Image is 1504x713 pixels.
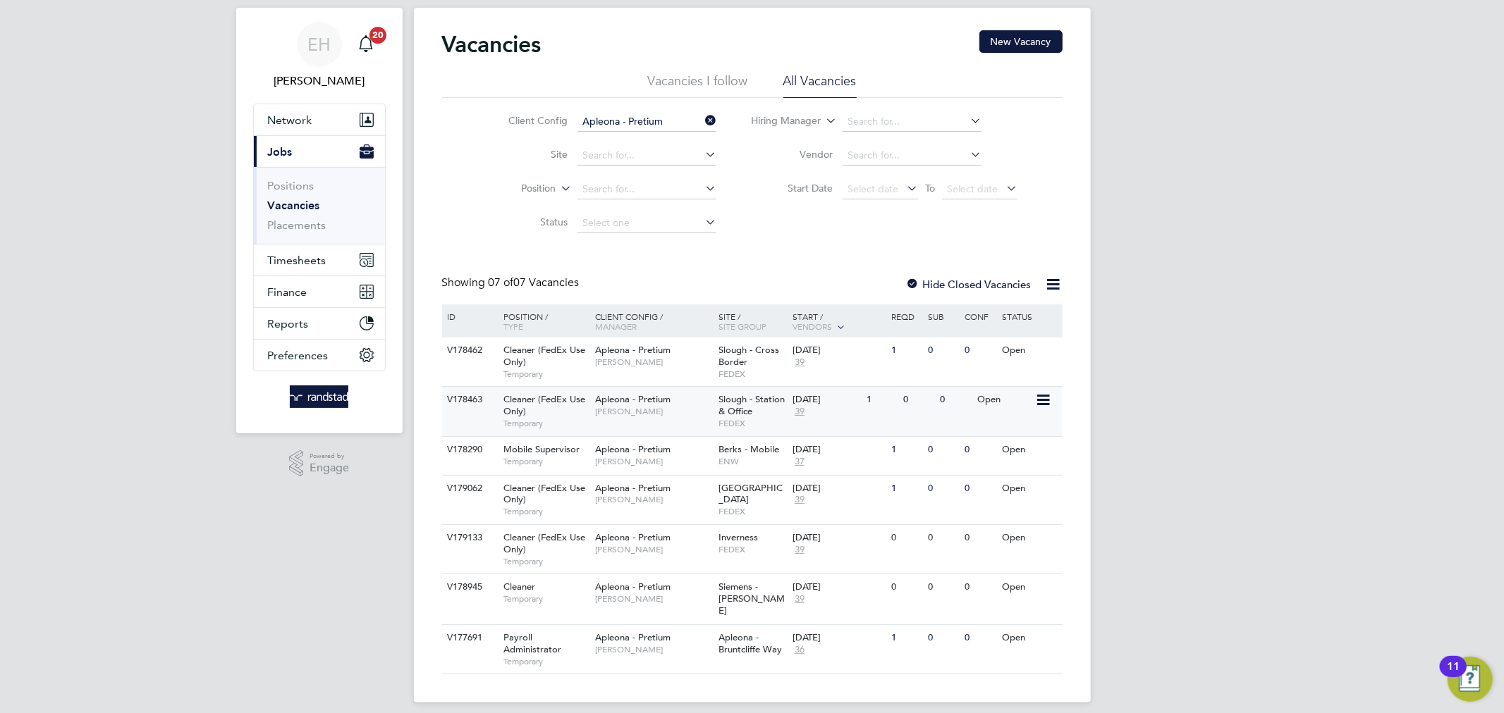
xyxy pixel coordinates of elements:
[719,418,785,429] span: FEDEX
[442,275,582,290] div: Showing
[962,337,998,364] div: 0
[998,476,1060,502] div: Open
[489,275,514,290] span: 07 of
[487,148,568,161] label: Site
[924,525,961,551] div: 0
[289,450,349,477] a: Powered byEngage
[503,656,588,667] span: Temporary
[793,632,884,644] div: [DATE]
[998,304,1060,328] div: Status
[268,113,312,127] span: Network
[310,462,349,474] span: Engage
[595,356,711,368] span: [PERSON_NAME]
[740,114,821,128] label: Hiring Manager
[503,593,588,604] span: Temporary
[793,394,860,406] div: [DATE]
[793,456,807,468] span: 37
[924,476,961,502] div: 0
[503,368,588,380] span: Temporary
[503,631,561,655] span: Payroll Administrator
[924,574,961,600] div: 0
[888,574,924,600] div: 0
[595,393,671,405] span: Apleona - Pretium
[595,544,711,555] span: [PERSON_NAME]
[924,304,961,328] div: Sub
[268,254,326,267] span: Timesheets
[595,494,711,505] span: [PERSON_NAME]
[444,437,494,463] div: V178290
[998,625,1060,651] div: Open
[843,112,982,132] input: Search for...
[974,387,1035,413] div: Open
[595,344,671,356] span: Apleona - Pretium
[793,483,884,495] div: [DATE]
[793,593,807,605] span: 39
[793,345,884,356] div: [DATE]
[503,506,588,517] span: Temporary
[789,304,888,340] div: Start /
[253,73,386,89] span: Emma Howells
[487,216,568,228] label: Status
[253,22,386,89] a: EH[PERSON_NAME]
[793,644,807,656] span: 36
[888,625,924,651] div: 1
[577,112,716,132] input: Search for...
[962,525,998,551] div: 0
[793,544,807,556] span: 39
[595,593,711,604] span: [PERSON_NAME]
[888,525,924,551] div: 0
[595,644,711,655] span: [PERSON_NAME]
[924,437,961,463] div: 0
[487,114,568,127] label: Client Config
[962,625,998,651] div: 0
[236,8,403,433] nav: Main navigation
[595,581,671,593] span: Apleona - Pretium
[648,73,748,98] li: Vacancies I follow
[503,443,580,455] span: Mobile Supervisor
[719,456,785,467] span: ENW
[924,625,961,651] div: 0
[254,340,385,371] button: Preferences
[307,35,331,54] span: EH
[444,387,494,413] div: V178463
[719,344,779,368] span: Slough - Cross Border
[719,443,779,455] span: Berks - Mobile
[793,581,884,593] div: [DATE]
[503,581,535,593] span: Cleaner
[924,337,961,364] div: 0
[444,304,494,328] div: ID
[793,494,807,506] span: 39
[793,356,807,368] span: 39
[719,368,785,380] span: FEDEX
[888,337,924,364] div: 1
[595,456,711,467] span: [PERSON_NAME]
[888,304,924,328] div: Reqd
[719,531,758,543] span: Inverness
[310,450,349,462] span: Powered by
[503,321,523,332] span: Type
[254,167,385,244] div: Jobs
[444,525,494,551] div: V179133
[752,148,833,161] label: Vendor
[921,179,939,197] span: To
[843,146,982,166] input: Search for...
[503,456,588,467] span: Temporary
[369,27,386,44] span: 20
[595,531,671,543] span: Apleona - Pretium
[290,385,348,408] img: randstad-logo-retina.png
[1448,657,1493,702] button: Open Resource Center, 11 new notifications
[254,104,385,135] button: Network
[793,406,807,418] span: 39
[595,482,671,494] span: Apleona - Pretium
[503,531,585,555] span: Cleaner (FedEx Use Only)
[444,625,494,651] div: V177691
[719,393,785,417] span: Slough - Station & Office
[962,304,998,328] div: Conf
[793,532,884,544] div: [DATE]
[503,344,585,368] span: Cleaner (FedEx Use Only)
[254,276,385,307] button: Finance
[719,482,783,506] span: [GEOGRAPHIC_DATA]
[906,278,1032,291] label: Hide Closed Vacancies
[947,182,998,195] span: Select date
[595,443,671,455] span: Apleona - Pretium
